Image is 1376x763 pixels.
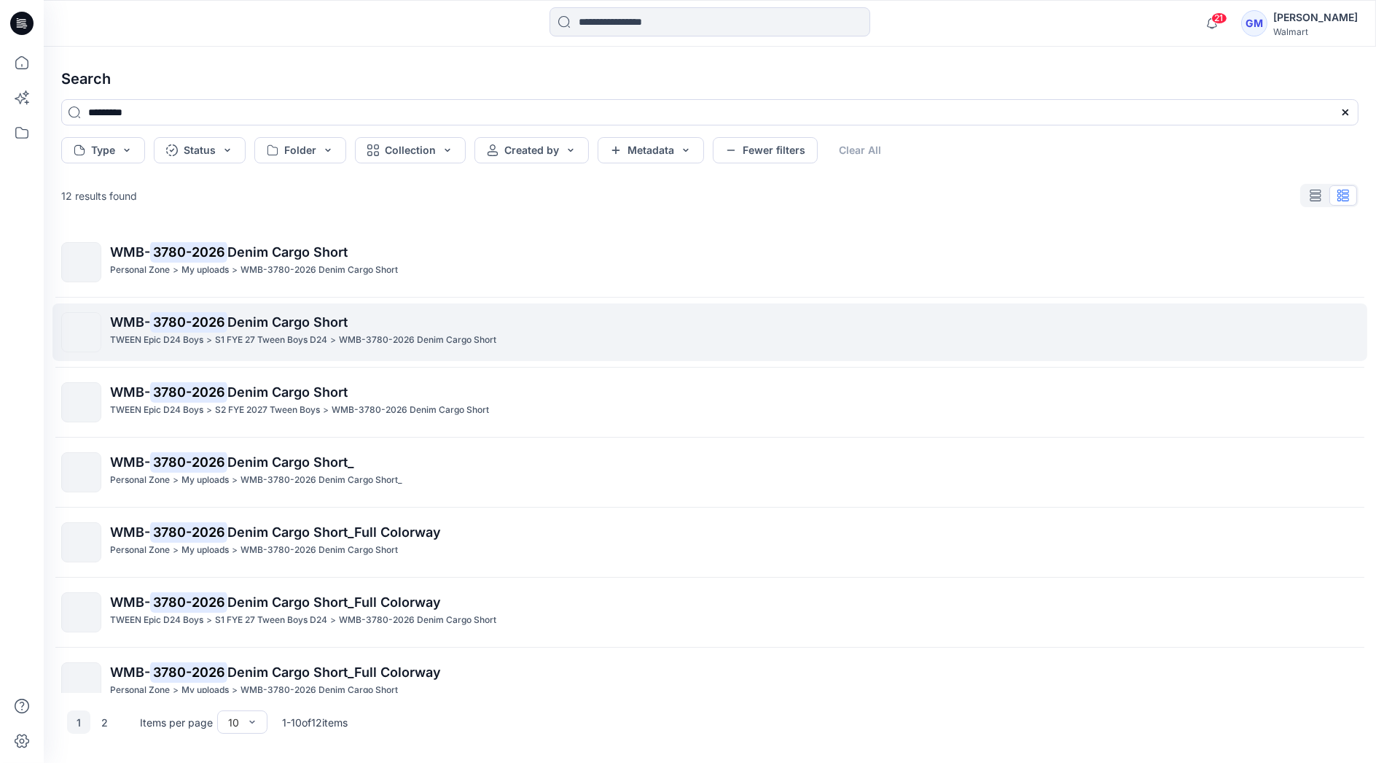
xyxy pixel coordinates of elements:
mark: 3780-2026 [150,381,227,402]
p: WMB-3780-2026 Denim Cargo Short [339,333,496,348]
div: Walmart [1273,26,1358,37]
div: [PERSON_NAME] [1273,9,1358,26]
button: 1 [67,710,90,734]
span: WMB- [110,244,150,260]
p: > [206,333,212,348]
p: WMB-3780-2026 Denim Cargo Short [332,403,489,418]
span: WMB- [110,384,150,400]
span: Denim Cargo Short_Full Colorway [227,594,441,610]
p: > [173,473,179,488]
span: 21 [1211,12,1227,24]
button: Folder [254,137,346,163]
span: Denim Cargo Short_ [227,454,353,470]
p: Personal Zone [110,263,170,278]
a: WMB-3780-2026Denim Cargo ShortTWEEN Epic D24 Boys>S1 FYE 27 Tween Boys D24>WMB-3780-2026 Denim Ca... [52,303,1367,361]
button: Type [61,137,145,163]
p: S1 FYE 27 Tween Boys D24 [215,613,327,628]
p: WMB-3780-2026 Denim Cargo Short_ [241,683,402,698]
mark: 3780-2026 [150,311,227,332]
p: S2 FYE 2027 Tween Boys [215,403,320,418]
button: Fewer filters [713,137,818,163]
a: WMB-3780-2026Denim Cargo ShortTWEEN Epic D24 Boys>S2 FYE 2027 Tween Boys>WMB-3780-2026 Denim Carg... [52,373,1367,431]
button: 2 [93,710,117,734]
span: Denim Cargo Short [227,244,348,260]
button: Created by [474,137,589,163]
p: WMB-3780-2026 Denim Cargo Short [241,263,398,278]
p: 12 results found [61,188,137,204]
p: TWEEN Epic D24 Boys [110,403,203,418]
p: > [232,473,238,488]
button: Status [154,137,246,163]
p: TWEEN Epic D24 Boys [110,333,203,348]
p: WMB-3780-2026 Denim Cargo Short [241,543,398,558]
mark: 3780-2026 [150,452,227,472]
mark: 3780-2026 [150,592,227,612]
span: Denim Cargo Short [227,384,348,400]
span: WMB- [110,454,150,470]
span: WMB- [110,665,150,680]
p: My uploads [181,683,229,698]
p: My uploads [181,263,229,278]
p: > [330,613,336,628]
p: Personal Zone [110,543,170,558]
p: > [232,683,238,698]
a: WMB-3780-2026Denim Cargo Short_Full ColorwayPersonal Zone>My uploads>WMB-3780-2026 Denim Cargo Sh... [52,654,1367,711]
p: 1 - 10 of 12 items [282,715,348,730]
span: WMB- [110,524,150,540]
p: > [173,263,179,278]
span: Denim Cargo Short_Full Colorway [227,665,441,680]
p: > [323,403,329,418]
p: My uploads [181,473,229,488]
mark: 3780-2026 [150,662,227,682]
mark: 3780-2026 [150,522,227,542]
p: > [173,543,179,558]
button: Collection [355,137,466,163]
p: Items per page [140,715,213,730]
h4: Search [50,58,1370,99]
a: WMB-3780-2026Denim Cargo Short_Personal Zone>My uploads>WMB-3780-2026 Denim Cargo Short_ [52,444,1367,501]
p: WMB-3780-2026 Denim Cargo Short [339,613,496,628]
a: WMB-3780-2026Denim Cargo ShortPersonal Zone>My uploads>WMB-3780-2026 Denim Cargo Short [52,233,1367,291]
mark: 3780-2026 [150,241,227,262]
span: WMB- [110,314,150,330]
a: WMB-3780-2026Denim Cargo Short_Full ColorwayTWEEN Epic D24 Boys>S1 FYE 27 Tween Boys D24>WMB-3780... [52,584,1367,641]
p: > [330,333,336,348]
p: My uploads [181,543,229,558]
p: Personal Zone [110,683,170,698]
span: Denim Cargo Short_Full Colorway [227,524,441,540]
div: 10 [228,715,239,730]
a: WMB-3780-2026Denim Cargo Short_Full ColorwayPersonal Zone>My uploads>WMB-3780-2026 Denim Cargo Short [52,514,1367,571]
span: Denim Cargo Short [227,314,348,330]
span: WMB- [110,594,150,610]
p: WMB-3780-2026 Denim Cargo Short_ [241,473,402,488]
button: Metadata [598,137,704,163]
p: > [173,683,179,698]
p: S1 FYE 27 Tween Boys D24 [215,333,327,348]
p: > [206,613,212,628]
div: GM [1241,10,1267,36]
p: TWEEN Epic D24 Boys [110,613,203,628]
p: Personal Zone [110,473,170,488]
p: > [206,403,212,418]
p: > [232,263,238,278]
p: > [232,543,238,558]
